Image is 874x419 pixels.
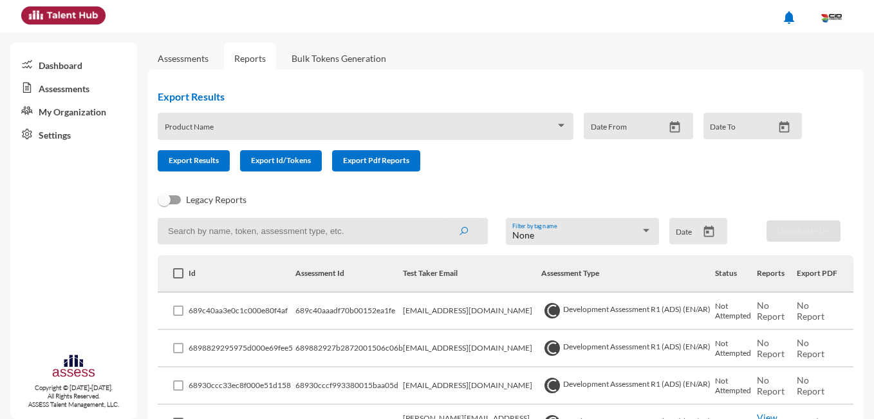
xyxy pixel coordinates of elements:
a: Assessments [10,76,137,99]
td: Not Attempted [715,293,757,330]
span: No Report [757,337,785,359]
h2: Export Results [158,90,812,102]
span: No Report [797,337,824,359]
button: Open calendar [664,121,686,134]
button: Export Pdf Reports [332,150,420,171]
button: Open calendar [773,121,795,134]
button: Export Id/Tokens [240,150,322,171]
mat-icon: notifications [781,10,797,25]
th: Id [189,255,295,293]
td: Development Assessment R1 (ADS) (EN/AR) [541,330,715,367]
a: Reports [224,43,276,74]
span: Legacy Reports [186,192,246,208]
th: Test Taker Email [403,255,541,293]
th: Reports [757,255,797,293]
th: Assessment Type [541,255,715,293]
button: Export Results [158,150,230,171]
span: Export Id/Tokens [251,155,311,165]
span: No Report [757,300,785,322]
button: Download PDF [767,220,841,242]
span: None [512,229,534,240]
a: My Organization [10,99,137,122]
a: Dashboard [10,53,137,76]
th: Status [715,255,757,293]
img: assesscompany-logo.png [51,353,96,381]
td: [EMAIL_ADDRESS][DOMAIN_NAME] [403,293,541,330]
span: Export Results [169,155,219,165]
span: No Report [757,375,785,396]
td: [EMAIL_ADDRESS][DOMAIN_NAME] [403,367,541,405]
span: No Report [797,375,824,396]
a: Assessments [158,53,209,64]
td: 6898829295975d000e69fee5 [189,330,295,367]
td: Not Attempted [715,367,757,405]
th: Assessment Id [295,255,403,293]
span: Export Pdf Reports [343,155,409,165]
a: Settings [10,122,137,146]
td: 68930cccf993380015baa05d [295,367,403,405]
a: Bulk Tokens Generation [281,43,396,74]
td: 689c40aa3e0c1c000e80f4af [189,293,295,330]
th: Export PDF [797,255,853,293]
p: Copyright © [DATE]-[DATE]. All Rights Reserved. ASSESS Talent Management, LLC. [10,384,137,409]
span: No Report [797,300,824,322]
td: 689882927b2872001506c06b [295,330,403,367]
input: Search by name, token, assessment type, etc. [158,218,488,244]
span: Download PDF [777,226,830,235]
td: 68930ccc33ec8f000e51d158 [189,367,295,405]
td: Not Attempted [715,330,757,367]
td: Development Assessment R1 (ADS) (EN/AR) [541,293,715,330]
button: Open calendar [698,225,720,239]
td: Development Assessment R1 (ADS) (EN/AR) [541,367,715,405]
td: 689c40aaadf70b00152ea1fe [295,293,403,330]
td: [EMAIL_ADDRESS][DOMAIN_NAME] [403,330,541,367]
